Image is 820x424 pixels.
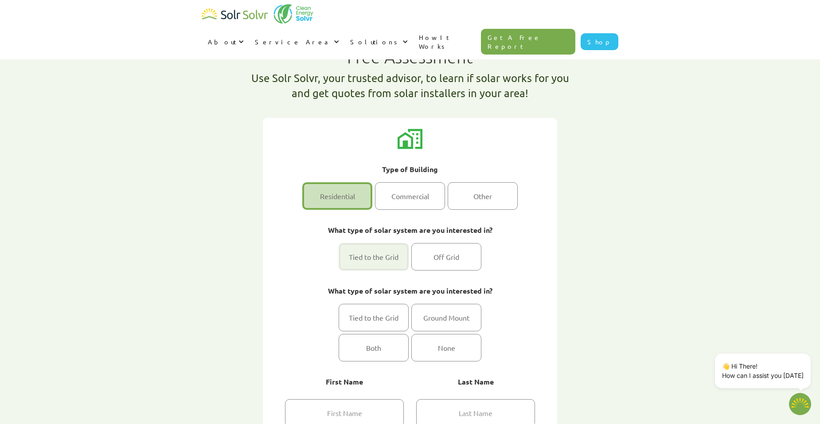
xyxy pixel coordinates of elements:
[581,33,618,50] a: Shop
[413,24,481,59] a: How It Works
[350,37,400,46] div: Solutions
[344,28,413,55] div: Solutions
[481,29,576,55] a: Get A Free Report
[789,393,811,415] button: Open chatbot widget
[285,163,535,176] label: Type of Building
[722,361,804,380] p: 👋 Hi There! How can I assist you [DATE]
[285,285,535,297] label: What type of solar system are you interested in?
[243,71,577,100] h1: Use Solr Solvr, your trusted advisor, to learn if solar works for you and get quotes from solar i...
[208,37,236,46] div: About
[285,224,535,236] label: What type of solar system are you interested in?
[255,37,332,46] div: Service Area
[789,393,811,415] img: 1702586718.png
[249,28,344,55] div: Service Area
[202,28,249,55] div: About
[285,376,404,388] label: First Name
[416,376,535,388] label: Last Name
